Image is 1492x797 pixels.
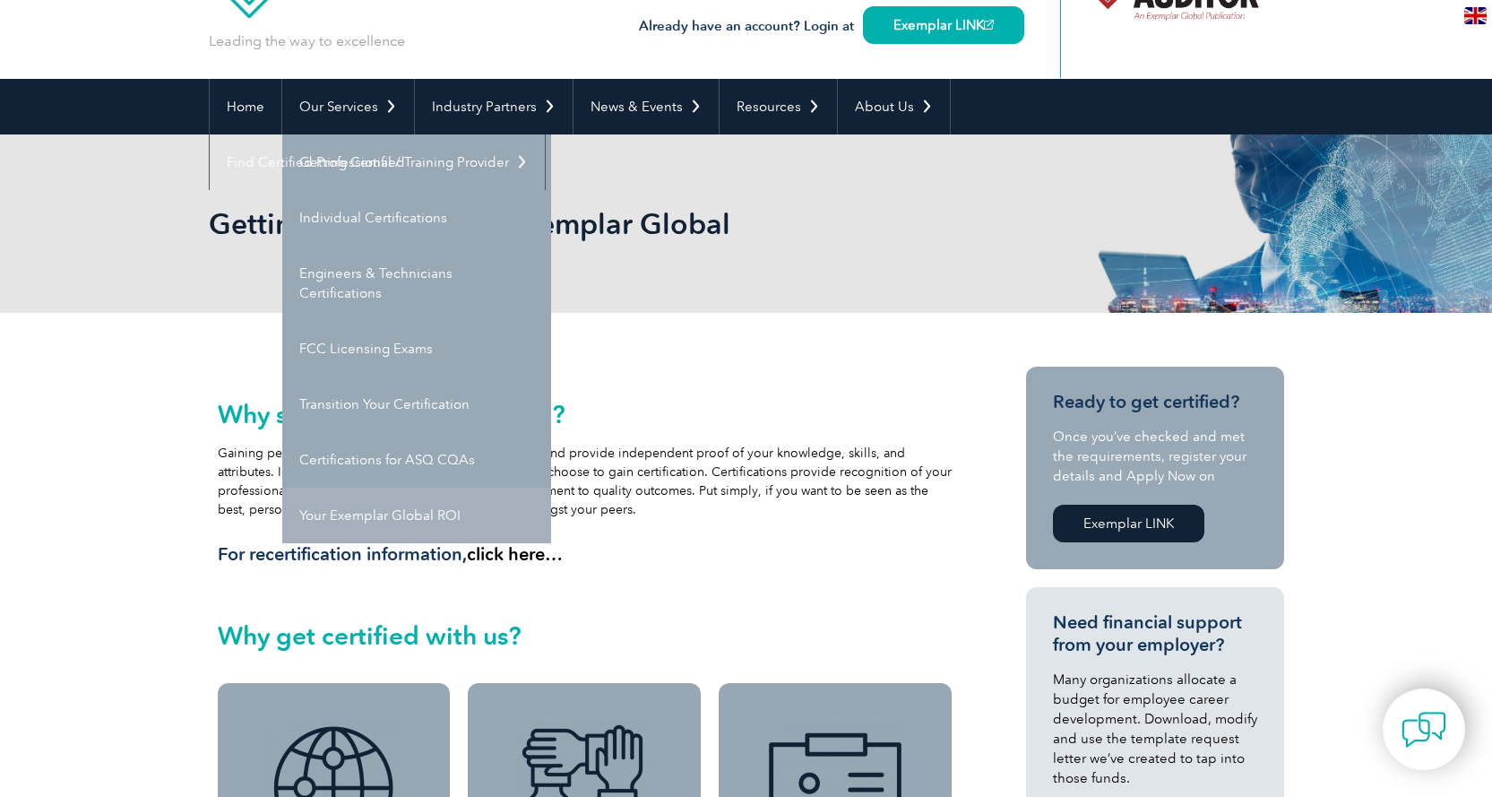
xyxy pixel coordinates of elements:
p: Leading the way to excellence [209,31,405,51]
a: Exemplar LINK [1053,505,1204,542]
a: Industry Partners [415,79,573,134]
h3: Already have an account? Login at [639,15,1024,38]
img: contact-chat.png [1401,707,1446,752]
img: en [1464,7,1487,24]
a: click here… [467,543,563,565]
h2: Why get certified with us? [218,621,953,650]
a: News & Events [574,79,719,134]
h3: For recertification information, [218,543,953,566]
a: Certifications for ASQ CQAs [282,432,551,488]
img: open_square.png [984,20,994,30]
h1: Getting Certified with Exemplar Global [209,206,897,241]
a: Transition Your Certification [282,377,551,432]
p: Once you’ve checked and met the requirements, register your details and Apply Now on [1053,427,1257,486]
a: Resources [720,79,837,134]
div: Gaining personnel certification will enhance your career and provide independent proof of your kn... [218,400,953,566]
a: Exemplar LINK [863,6,1024,44]
a: Home [210,79,281,134]
h3: Need financial support from your employer? [1053,611,1257,656]
a: Find Certified Professional / Training Provider [210,134,545,190]
p: Many organizations allocate a budget for employee career development. Download, modify and use th... [1053,670,1257,788]
a: FCC Licensing Exams [282,321,551,377]
a: Our Services [282,79,414,134]
a: Your Exemplar Global ROI [282,488,551,543]
a: Individual Certifications [282,190,551,246]
h2: Why should you get certified? [218,400,953,429]
a: Engineers & Technicians Certifications [282,246,551,321]
h3: Ready to get certified? [1053,391,1257,413]
a: About Us [838,79,950,134]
